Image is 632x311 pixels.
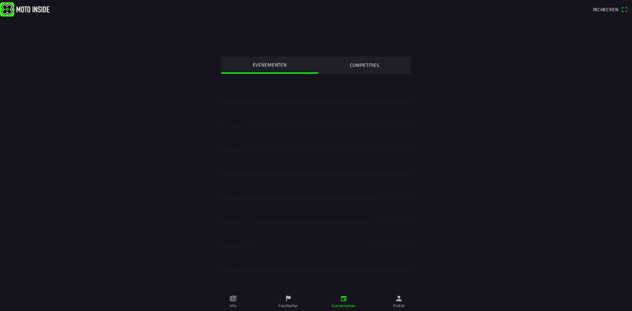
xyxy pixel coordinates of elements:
ion-label: Evenementen [332,303,356,309]
span: Inchecken [593,6,619,13]
ion-label: Info [230,303,236,309]
ion-icon: flag [285,295,292,302]
ion-icon: calendar [340,295,347,302]
ion-segment-button: COMPETITIES [318,57,411,74]
ion-icon: person [395,295,403,302]
ion-label: Profiel [393,303,405,309]
a: Incheckenqr scanner [590,4,631,15]
ion-label: Faciliteiten [278,303,298,309]
ion-icon: paper [229,295,237,302]
ion-segment-button: EVENEMENTEN [221,57,318,74]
